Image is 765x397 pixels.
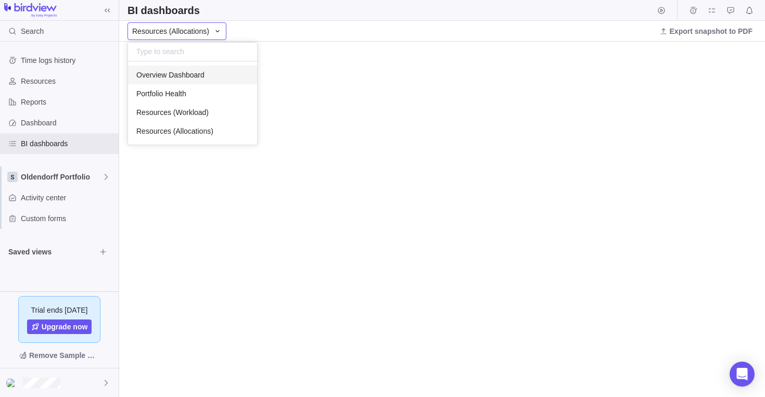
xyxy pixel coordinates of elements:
[128,43,257,61] input: Type to search
[136,70,205,80] span: Overview Dashboard
[136,126,213,136] span: Resources (Allocations)
[136,107,209,118] span: Resources (Workload)
[136,88,186,99] span: Portfolio Health
[132,26,209,36] span: Resources (Allocations)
